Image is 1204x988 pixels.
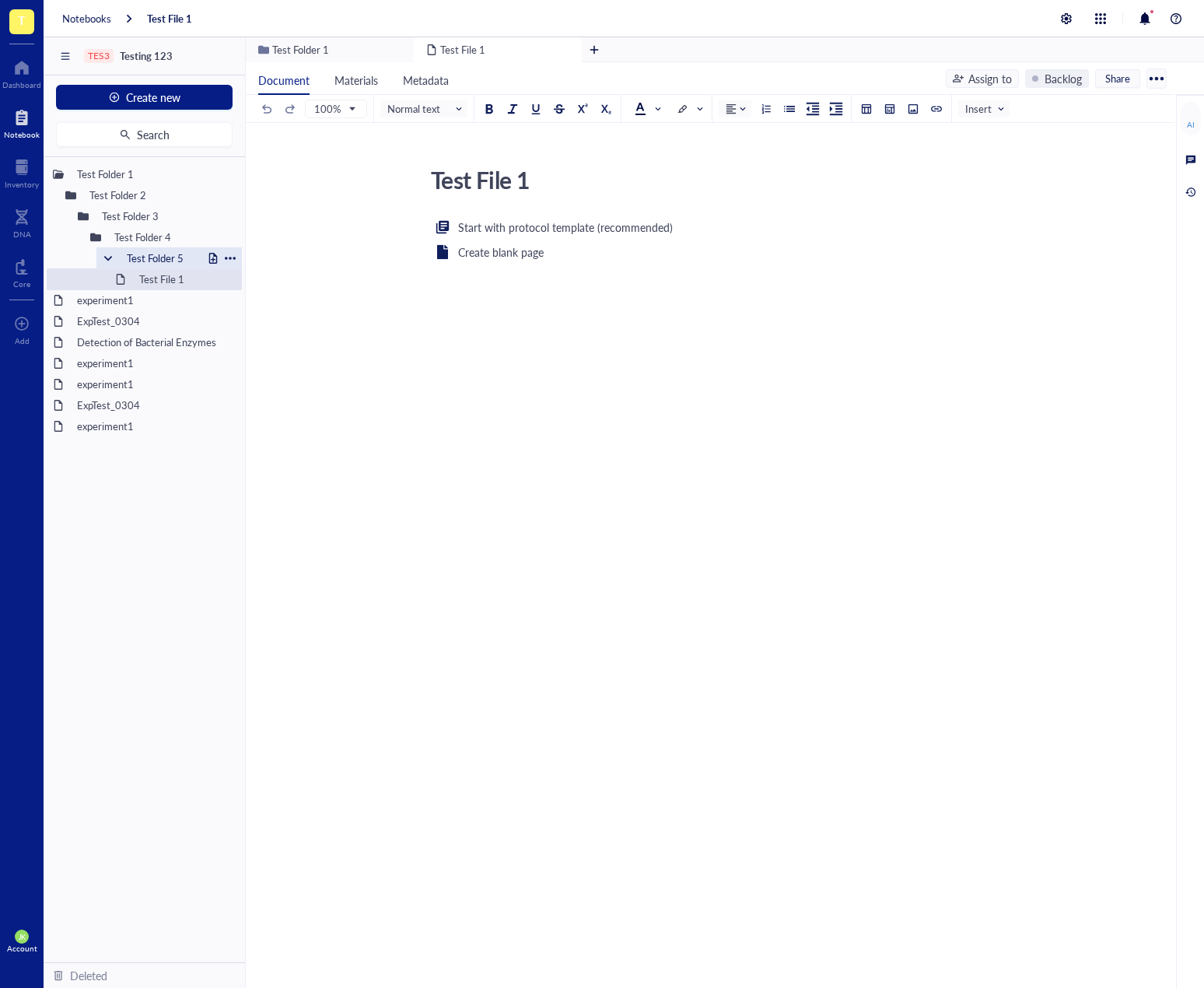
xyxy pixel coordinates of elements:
[458,243,544,261] div: Create blank page
[458,219,673,236] div: Start with protocol template (recommended)
[62,12,111,26] a: Notebooks
[4,105,40,139] a: Notebook
[403,72,449,88] span: Metadata
[424,160,978,199] div: Test File 1
[965,102,1006,116] span: Insert
[968,70,1012,87] div: Assign to
[5,155,39,189] a: Inventory
[120,48,173,63] span: Testing 123
[13,254,30,289] a: Core
[1105,72,1130,86] span: Share
[70,331,236,353] div: Detection of Bacterial Enzymes
[70,163,236,185] div: Test Folder 1
[88,51,110,61] div: TES3
[1045,70,1082,87] div: Backlog
[70,394,236,416] div: ExpTest_0304
[18,933,26,941] span: JK
[2,55,41,89] a: Dashboard
[126,91,180,103] span: Create new
[70,373,236,395] div: experiment1
[137,128,170,141] span: Search
[334,72,378,88] span: Materials
[1095,69,1140,88] button: Share
[15,336,30,345] div: Add
[7,944,37,953] div: Account
[314,102,355,116] span: 100%
[56,122,233,147] button: Search
[70,289,236,311] div: experiment1
[70,415,236,437] div: experiment1
[70,310,236,332] div: ExpTest_0304
[120,247,201,269] div: Test Folder 5
[4,130,40,139] div: Notebook
[5,180,39,189] div: Inventory
[132,268,236,290] div: Test File 1
[70,967,107,984] div: Deleted
[82,184,236,206] div: Test Folder 2
[18,10,26,30] span: T
[147,12,192,26] a: Test File 1
[13,205,31,239] a: DNA
[13,229,31,239] div: DNA
[387,102,464,116] span: Normal text
[1187,120,1195,129] div: AI
[95,205,236,227] div: Test Folder 3
[107,226,236,248] div: Test Folder 4
[13,279,30,289] div: Core
[258,72,310,88] span: Document
[2,80,41,89] div: Dashboard
[56,85,233,110] button: Create new
[70,352,236,374] div: experiment1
